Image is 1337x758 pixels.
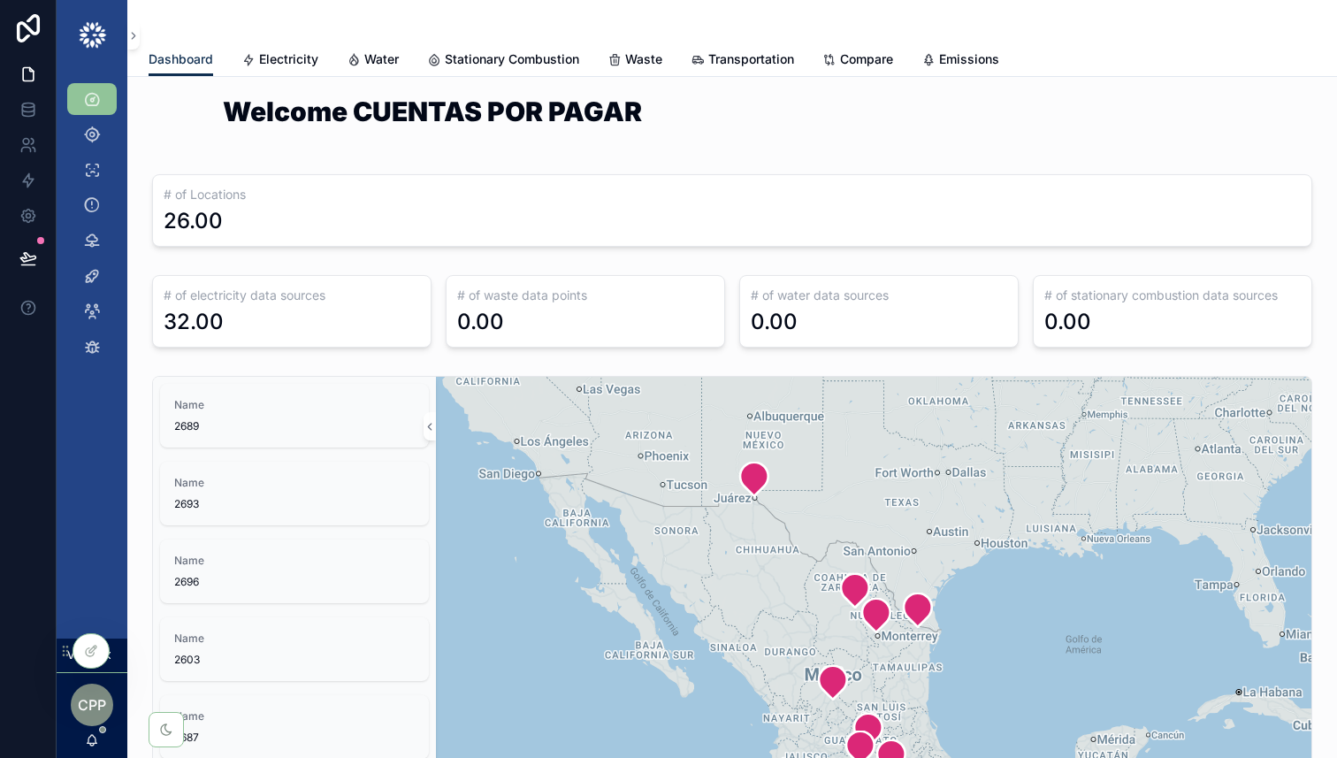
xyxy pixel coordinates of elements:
a: Stationary Combustion [427,43,579,79]
span: Name [174,398,415,412]
span: Dashboard [149,50,213,68]
a: Name2603 [160,617,429,681]
span: Water [364,50,399,68]
span: Name [174,554,415,568]
a: Water [347,43,399,79]
span: Transportation [708,50,794,68]
a: Transportation [691,43,794,79]
span: Waste [625,50,662,68]
a: Name2696 [160,540,429,603]
span: Stationary Combustion [445,50,579,68]
span: 2603 [174,653,415,667]
div: 0.00 [751,308,798,336]
h3: # of electricity data sources [164,287,420,304]
a: Emissions [921,43,999,79]
div: 0.00 [1044,308,1091,336]
h3: # of water data sources [751,287,1007,304]
a: Name2689 [160,384,429,448]
h1: Welcome CUENTAS POR PAGAR [223,98,1241,125]
span: Emissions [939,50,999,68]
span: 2687 [174,731,415,745]
span: Compare [840,50,893,68]
div: 0.00 [457,308,504,336]
span: Name [174,709,415,724]
span: 2689 [174,419,415,433]
h3: # of waste data points [457,287,714,304]
div: 26.00 [164,207,223,235]
span: CPP [78,694,106,716]
div: 32.00 [164,308,224,336]
span: Electricity [259,50,318,68]
span: 2693 [174,497,415,511]
a: Waste [607,43,662,79]
a: Dashboard [149,43,213,77]
span: 2696 [174,575,415,589]
h3: # of stationary combustion data sources [1044,287,1301,304]
span: Name [174,476,415,490]
a: Name2693 [160,462,429,525]
span: Name [174,632,415,646]
div: scrollable content [57,71,127,386]
a: Electricity [241,43,318,79]
a: Compare [822,43,893,79]
h3: # of Locations [164,186,1301,203]
img: App logo [78,21,107,50]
